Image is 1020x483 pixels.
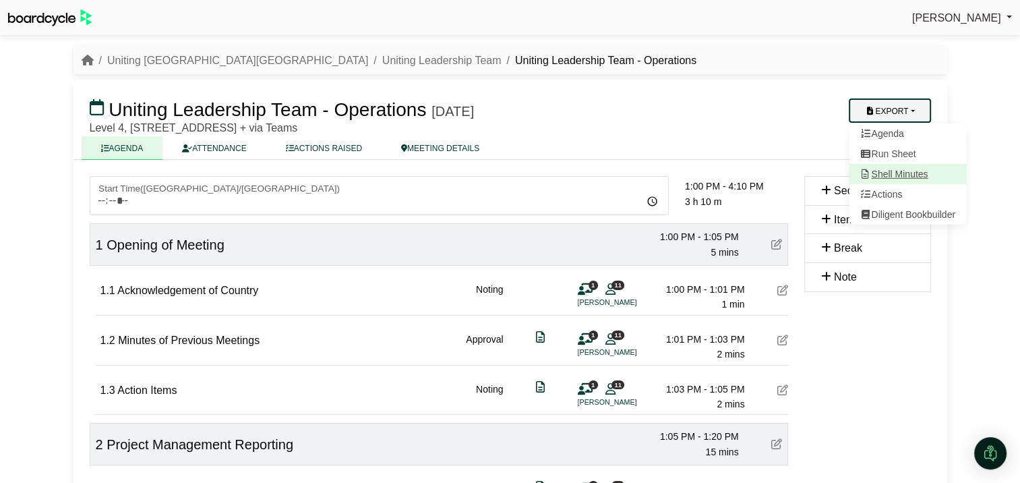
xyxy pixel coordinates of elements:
[912,12,1001,24] span: [PERSON_NAME]
[834,214,855,225] span: Item
[611,281,624,289] span: 11
[705,447,738,457] span: 15 mins
[849,98,930,123] button: Export
[382,136,499,160] a: MEETING DETAILS
[644,429,739,444] div: 1:05 PM - 1:20 PM
[711,247,738,258] span: 5 mins
[117,385,177,396] span: Action Items
[100,335,115,346] span: 1.2
[109,99,426,120] span: Uniting Leadership Team - Operations
[651,332,745,347] div: 1:01 PM - 1:03 PM
[685,179,788,194] div: 1:00 PM - 4:10 PM
[589,331,598,339] span: 1
[611,331,624,339] span: 11
[476,282,503,312] div: Noting
[266,136,382,160] a: ACTIONS RAISED
[589,281,598,289] span: 1
[90,122,298,134] span: Level 4, [STREET_ADDRESS] + via Teams
[96,437,103,452] span: 2
[834,185,870,196] span: Section
[107,437,293,452] span: Project Management Reporting
[717,399,744,409] span: 2 mins
[100,285,115,296] span: 1.1
[849,164,966,184] a: Shell Minutes
[107,237,224,252] span: Opening of Meeting
[100,385,115,396] span: 1.3
[466,332,503,362] div: Approval
[118,335,260,346] span: Minutes of Previous Meetings
[96,237,103,252] span: 1
[117,285,258,296] span: Acknowledgement of Country
[476,382,503,412] div: Noting
[912,9,1012,27] a: [PERSON_NAME]
[578,397,679,408] li: [PERSON_NAME]
[107,55,368,66] a: Uniting [GEOGRAPHIC_DATA][GEOGRAPHIC_DATA]
[431,103,474,119] div: [DATE]
[834,242,862,254] span: Break
[8,9,92,26] img: BoardcycleBlackGreen-aaafeed430059cb809a45853b8cf6d952af9d84e6e89e1f1685b34bfd5cb7d64.svg
[651,382,745,397] div: 1:03 PM - 1:05 PM
[849,204,966,225] a: Diligent Bookbuilder
[651,282,745,297] div: 1:00 PM - 1:01 PM
[82,52,697,69] nav: breadcrumb
[611,380,624,389] span: 11
[717,349,744,360] span: 2 mins
[849,144,966,164] a: Run Sheet
[82,136,163,160] a: AGENDA
[721,299,744,310] span: 1 min
[685,196,721,207] span: 3 h 10 m
[382,55,502,66] a: Uniting Leadership Team
[849,184,966,204] a: Actions
[578,297,679,308] li: [PERSON_NAME]
[974,437,1007,470] div: Open Intercom Messenger
[578,347,679,358] li: [PERSON_NAME]
[501,52,696,69] li: Uniting Leadership Team - Operations
[644,229,739,244] div: 1:00 PM - 1:05 PM
[834,271,857,283] span: Note
[589,380,598,389] span: 1
[849,123,966,144] a: Agenda
[162,136,266,160] a: ATTENDANCE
